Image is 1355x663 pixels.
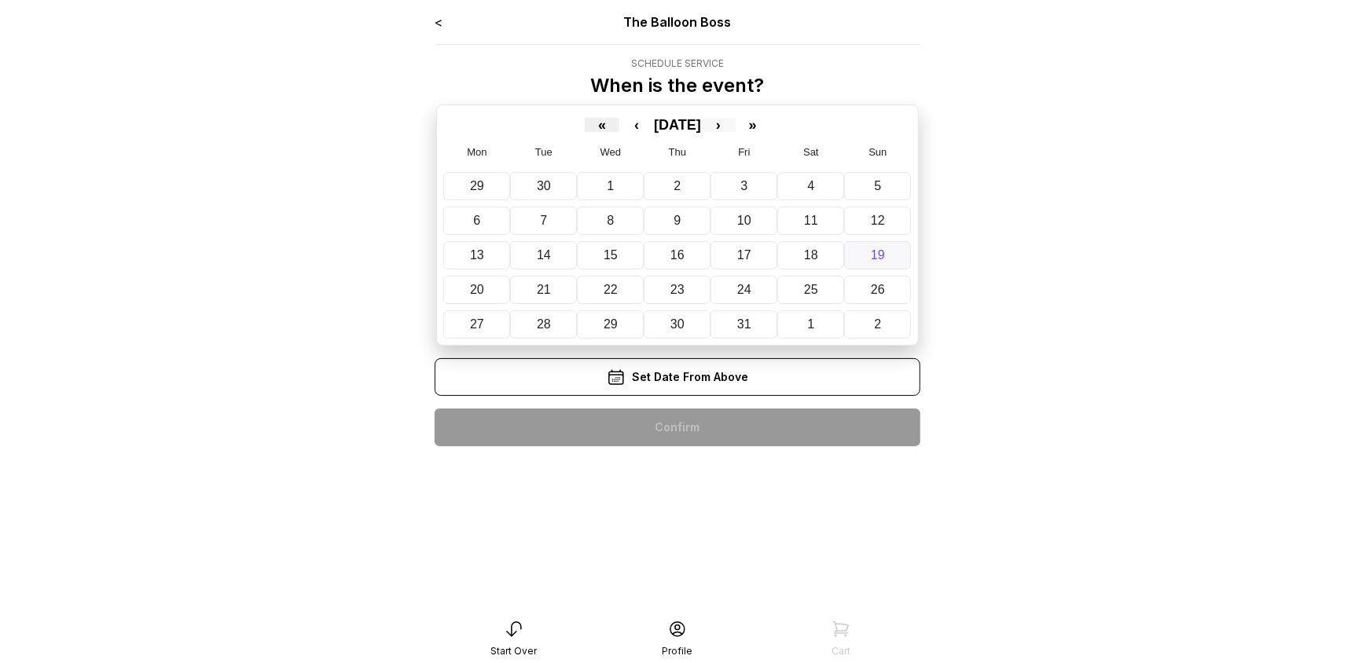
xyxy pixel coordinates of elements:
[868,146,887,158] abbr: Sunday
[711,241,777,269] button: October 17, 2025
[470,317,484,331] abbr: October 27, 2025
[591,73,765,98] p: When is the event?
[644,207,711,235] button: October 9, 2025
[808,179,815,192] abbr: October 4, 2025
[844,310,911,339] button: November 2, 2025
[435,358,920,396] div: Set Date From Above
[577,172,644,200] button: October 1, 2025
[737,283,751,296] abbr: October 24, 2025
[670,283,685,296] abbr: October 23, 2025
[510,207,577,235] button: October 7, 2025
[537,317,551,331] abbr: October 28, 2025
[474,214,481,227] abbr: October 6, 2025
[804,248,818,262] abbr: October 18, 2025
[670,317,685,331] abbr: October 30, 2025
[777,276,844,304] button: October 25, 2025
[808,317,815,331] abbr: November 1, 2025
[804,283,818,296] abbr: October 25, 2025
[600,146,622,158] abbr: Wednesday
[608,179,615,192] abbr: October 1, 2025
[644,310,711,339] button: October 30, 2025
[537,283,551,296] abbr: October 21, 2025
[443,172,510,200] button: September 29, 2025
[711,276,777,304] button: October 24, 2025
[604,248,618,262] abbr: October 15, 2025
[537,179,551,192] abbr: September 30, 2025
[674,214,681,227] abbr: October 9, 2025
[711,207,777,235] button: October 10, 2025
[871,214,885,227] abbr: October 12, 2025
[875,179,882,192] abbr: October 5, 2025
[736,118,770,132] button: »
[871,283,885,296] abbr: October 26, 2025
[670,248,685,262] abbr: October 16, 2025
[654,117,701,133] span: [DATE]
[871,248,885,262] abbr: October 19, 2025
[577,276,644,304] button: October 22, 2025
[737,317,751,331] abbr: October 31, 2025
[663,645,693,658] div: Profile
[741,179,748,192] abbr: October 3, 2025
[674,179,681,192] abbr: October 2, 2025
[577,207,644,235] button: October 8, 2025
[535,146,553,158] abbr: Tuesday
[777,310,844,339] button: November 1, 2025
[644,276,711,304] button: October 23, 2025
[532,13,824,31] div: The Balloon Boss
[654,118,701,132] button: [DATE]
[701,118,736,132] button: ›
[591,57,765,70] div: Schedule Service
[577,310,644,339] button: October 29, 2025
[777,207,844,235] button: October 11, 2025
[875,317,882,331] abbr: November 2, 2025
[619,118,654,132] button: ‹
[644,172,711,200] button: October 2, 2025
[541,214,548,227] abbr: October 7, 2025
[470,179,484,192] abbr: September 29, 2025
[644,241,711,269] button: October 16, 2025
[844,241,911,269] button: October 19, 2025
[738,146,750,158] abbr: Friday
[537,248,551,262] abbr: October 14, 2025
[803,146,819,158] abbr: Saturday
[435,14,442,30] a: <
[467,146,487,158] abbr: Monday
[604,317,618,331] abbr: October 29, 2025
[777,241,844,269] button: October 18, 2025
[443,241,510,269] button: October 13, 2025
[470,248,484,262] abbr: October 13, 2025
[777,172,844,200] button: October 4, 2025
[844,172,911,200] button: October 5, 2025
[443,310,510,339] button: October 27, 2025
[443,207,510,235] button: October 6, 2025
[604,283,618,296] abbr: October 22, 2025
[608,214,615,227] abbr: October 8, 2025
[669,146,686,158] abbr: Thursday
[804,214,818,227] abbr: October 11, 2025
[737,248,751,262] abbr: October 17, 2025
[844,207,911,235] button: October 12, 2025
[510,276,577,304] button: October 21, 2025
[844,276,911,304] button: October 26, 2025
[737,214,751,227] abbr: October 10, 2025
[510,172,577,200] button: September 30, 2025
[711,310,777,339] button: October 31, 2025
[577,241,644,269] button: October 15, 2025
[585,118,619,132] button: «
[491,645,538,658] div: Start Over
[711,172,777,200] button: October 3, 2025
[510,310,577,339] button: October 28, 2025
[470,283,484,296] abbr: October 20, 2025
[443,276,510,304] button: October 20, 2025
[510,241,577,269] button: October 14, 2025
[832,645,850,658] div: Cart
